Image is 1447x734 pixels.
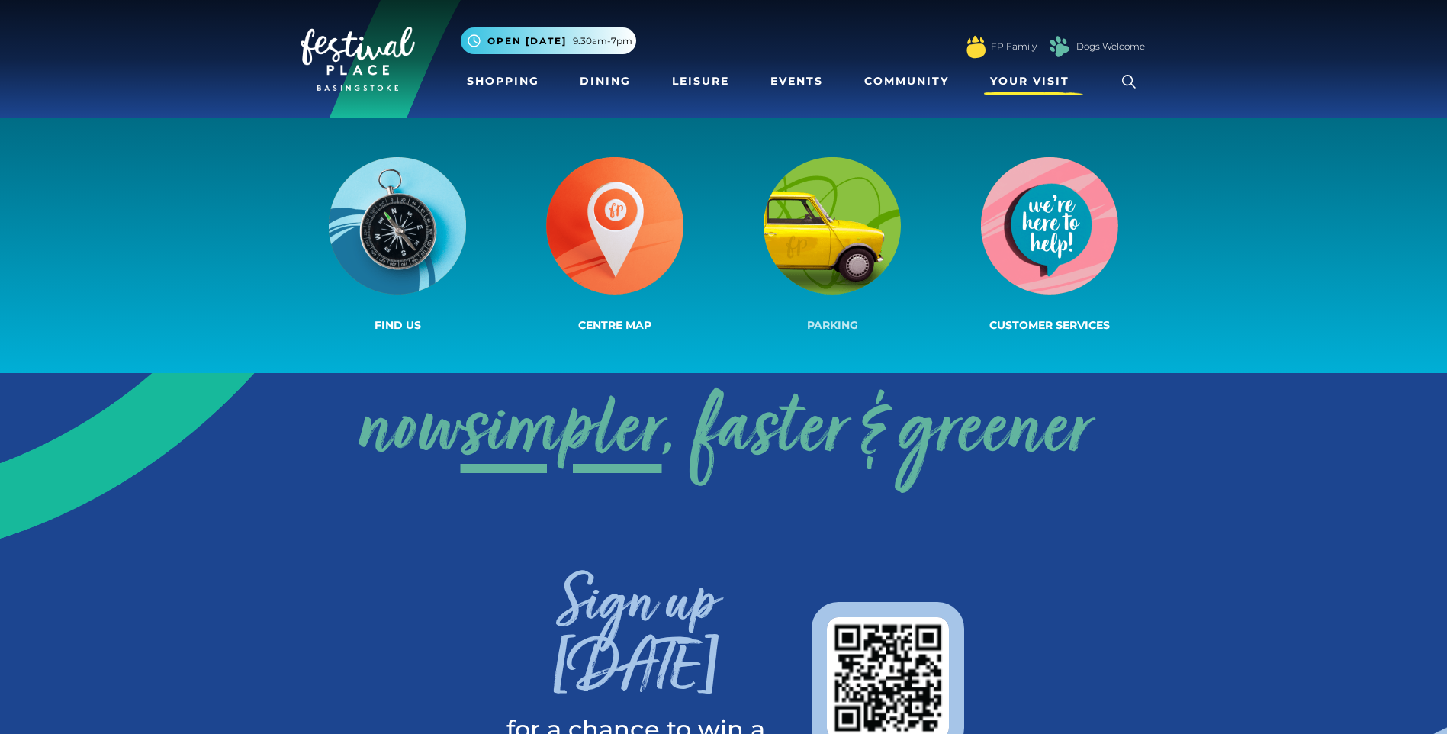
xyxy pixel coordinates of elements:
[461,27,636,54] button: Open [DATE] 9.30am-7pm
[990,73,1069,89] span: Your Visit
[666,67,735,95] a: Leisure
[375,318,421,332] span: Find us
[506,154,724,336] a: Centre Map
[301,27,415,91] img: Festival Place Logo
[461,372,662,494] span: simpler
[461,67,545,95] a: Shopping
[358,372,1090,494] a: nowsimpler, faster & greener
[989,318,1110,332] span: Customer Services
[484,575,789,717] h3: Sign up [DATE]
[941,154,1159,336] a: Customer Services
[573,34,632,48] span: 9.30am-7pm
[991,40,1037,53] a: FP Family
[578,318,651,332] span: Centre Map
[984,67,1083,95] a: Your Visit
[487,34,567,48] span: Open [DATE]
[858,67,955,95] a: Community
[764,67,829,95] a: Events
[289,154,506,336] a: Find us
[807,318,858,332] span: Parking
[574,67,637,95] a: Dining
[1076,40,1147,53] a: Dogs Welcome!
[724,154,941,336] a: Parking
